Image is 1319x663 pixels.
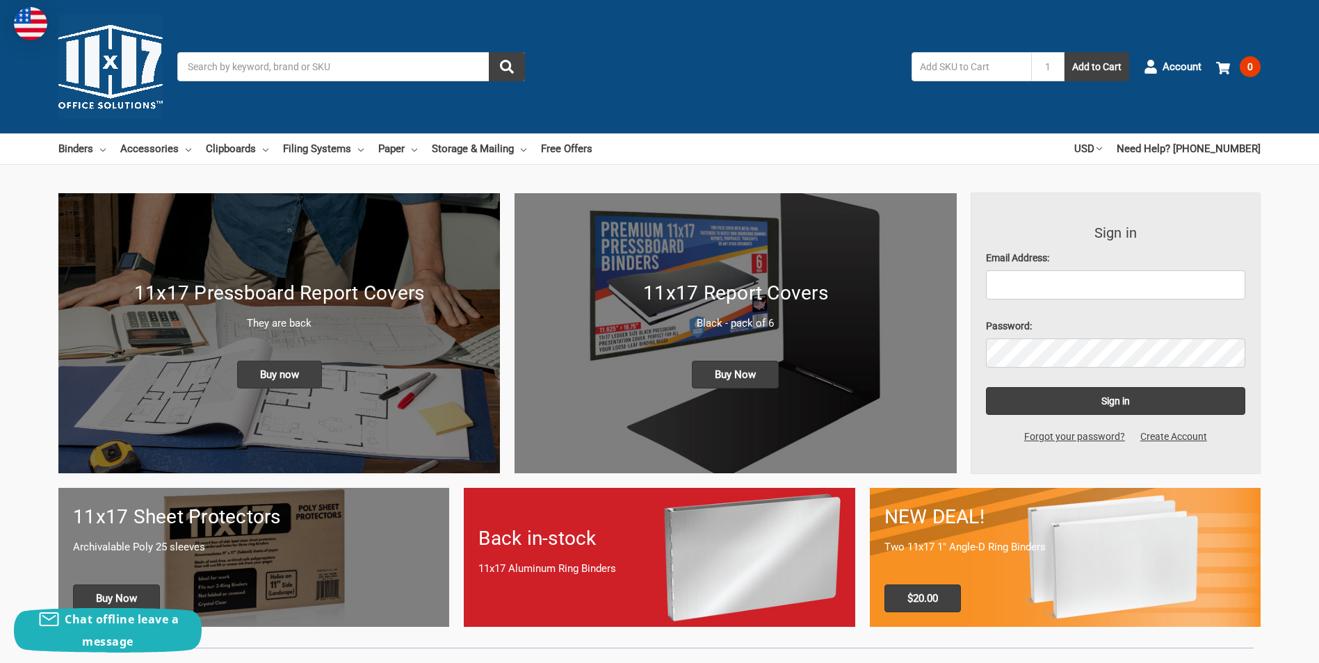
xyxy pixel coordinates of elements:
span: Buy Now [692,361,779,388]
a: 11x17 sheet protectors 11x17 Sheet Protectors Archivalable Poly 25 sleeves Buy Now [58,488,449,626]
h3: Sign in [986,222,1246,243]
span: Account [1163,59,1201,75]
h1: 11x17 Report Covers [529,279,941,308]
a: 11x17 Binder 2-pack only $20.00 NEW DEAL! Two 11x17 1" Angle-D Ring Binders $20.00 [870,488,1261,626]
p: Two 11x17 1" Angle-D Ring Binders [884,539,1246,555]
a: Accessories [120,133,191,164]
a: Free Offers [541,133,592,164]
img: 11x17.com [58,15,163,119]
input: Sign in [986,387,1246,415]
a: Storage & Mailing [432,133,526,164]
p: Black - pack of 6 [529,316,941,331]
a: Paper [378,133,417,164]
span: $20.00 [884,584,961,612]
a: 11x17 Report Covers 11x17 Report Covers Black - pack of 6 Buy Now [515,193,956,473]
input: Search by keyword, brand or SKU [177,52,525,81]
h1: Back in-stock [478,524,840,553]
a: Account [1144,49,1201,85]
label: Email Address: [986,251,1246,265]
h1: 11x17 Sheet Protectors [73,502,435,532]
span: Buy now [237,361,322,388]
p: Archivalable Poly 25 sleeves [73,539,435,555]
label: Password: [986,319,1246,334]
span: 0 [1240,56,1261,77]
img: New 11x17 Pressboard Binders [58,193,500,473]
a: Back in-stock 11x17 Aluminum Ring Binders [464,488,855,626]
h1: 11x17 Pressboard Report Covers [73,279,485,308]
button: Add to Cart [1065,52,1129,81]
a: Binders [58,133,106,164]
a: Filing Systems [283,133,364,164]
p: They are back [73,316,485,331]
span: Buy Now [73,584,160,612]
span: Chat offline leave a message [65,612,179,649]
a: Need Help? [PHONE_NUMBER] [1117,133,1261,164]
a: Forgot your password? [1017,429,1133,444]
img: duty and tax information for United States [14,7,47,40]
a: Create Account [1133,429,1215,444]
img: 11x17 Report Covers [515,193,956,473]
a: 0 [1216,49,1261,85]
p: 11x17 Aluminum Ring Binders [478,561,840,577]
a: USD [1074,133,1102,164]
a: Clipboards [206,133,268,164]
button: Chat offline leave a message [14,608,202,653]
input: Add SKU to Cart [912,52,1031,81]
a: New 11x17 Pressboard Binders 11x17 Pressboard Report Covers They are back Buy now [58,193,500,473]
h1: NEW DEAL! [884,502,1246,532]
